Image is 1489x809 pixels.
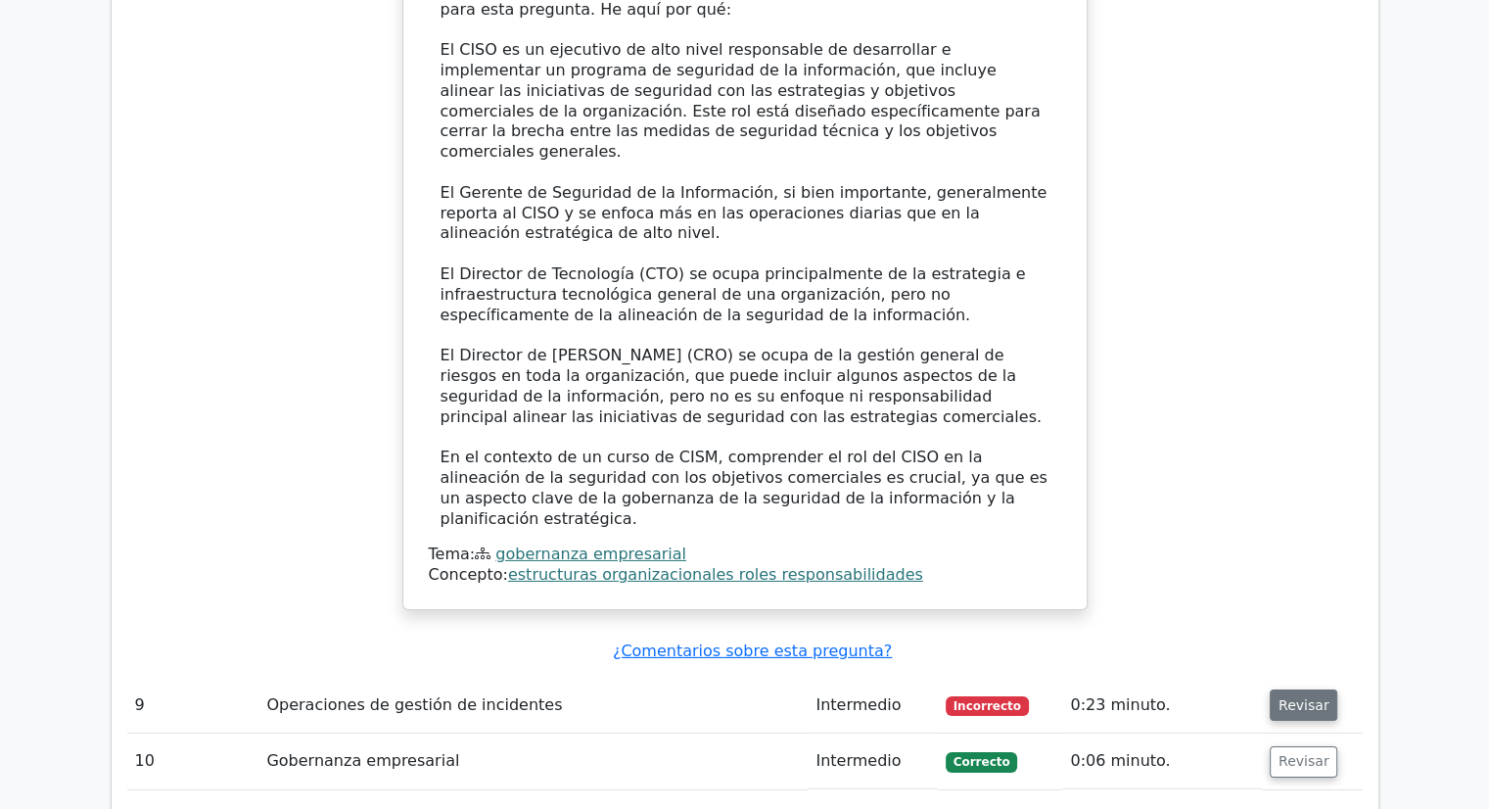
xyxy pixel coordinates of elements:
[954,755,1010,769] font: Correcto
[441,183,1047,243] font: El Gerente de Seguridad de la Información, si bien importante, generalmente reporta al CISO y se ...
[495,545,686,563] a: gobernanza empresarial
[441,40,1041,161] font: El CISO es un ejecutivo de alto nivel responsable de desarrollar e implementar un programa de seg...
[1270,690,1338,721] button: Revisar
[429,565,508,584] font: Concepto:
[135,695,145,714] font: 9
[508,565,923,584] a: estructuras organizacionales roles responsabilidades
[954,699,1021,713] font: Incorrecto
[266,751,459,770] font: Gobernanza empresarial
[1279,697,1329,713] font: Revisar
[1270,746,1338,778] button: Revisar
[815,751,901,770] font: Intermedio
[429,545,476,563] font: Tema:
[441,448,1047,527] font: En el contexto de un curso de CISM, comprender el rol del CISO en la alineación de la seguridad c...
[266,695,562,714] font: Operaciones de gestión de incidentes
[1070,751,1170,770] font: 0:06 minuto.
[613,642,892,660] a: ¿Comentarios sobre esta pregunta?
[815,695,901,714] font: Intermedio
[135,751,155,770] font: 10
[441,346,1042,425] font: El Director de [PERSON_NAME] (CRO) se ocupa de la gestión general de riesgos en toda la organizac...
[1279,754,1329,770] font: Revisar
[441,264,1026,324] font: El Director de Tecnología (CTO) se ocupa principalmente de la estrategia e infraestructura tecnol...
[1070,695,1170,714] font: 0:23 minuto.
